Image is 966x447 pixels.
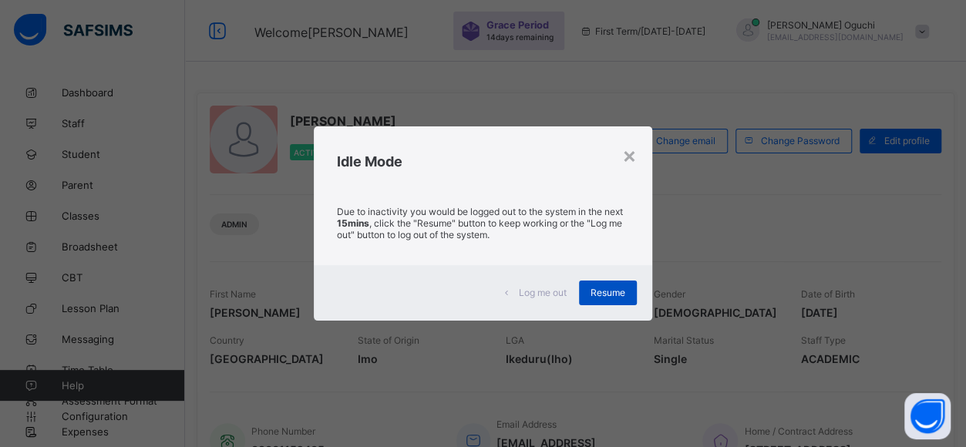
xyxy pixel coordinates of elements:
span: Log me out [519,287,567,298]
span: Resume [591,287,625,298]
p: Due to inactivity you would be logged out to the system in the next , click the "Resume" button t... [337,206,629,240]
button: Open asap [904,393,951,439]
strong: 15mins [337,217,369,229]
div: × [622,142,637,168]
h2: Idle Mode [337,153,629,170]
